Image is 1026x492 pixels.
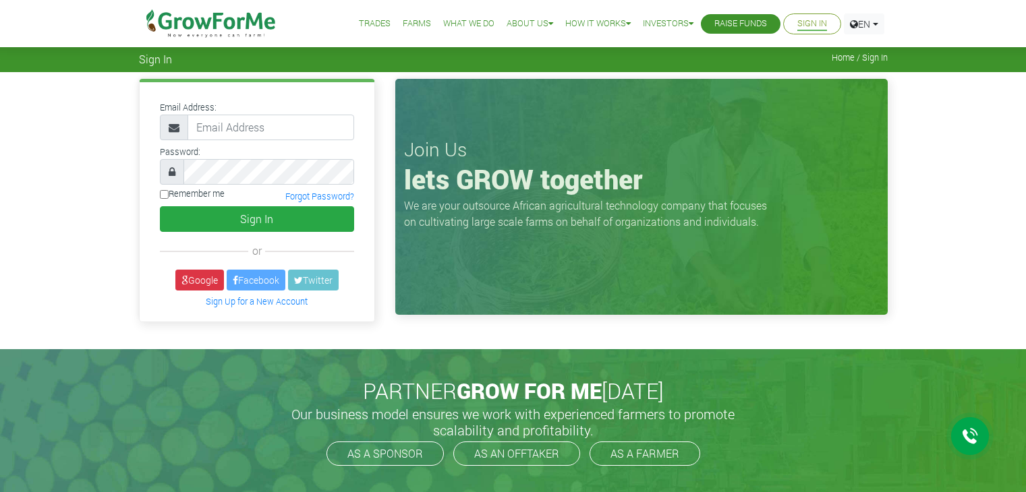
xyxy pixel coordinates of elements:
[326,441,444,466] a: AS A SPONSOR
[160,190,169,199] input: Remember me
[643,17,693,31] a: Investors
[714,17,767,31] a: Raise Funds
[403,17,431,31] a: Farms
[797,17,827,31] a: Sign In
[144,378,882,404] h2: PARTNER [DATE]
[443,17,494,31] a: What We Do
[507,17,553,31] a: About Us
[160,146,200,158] label: Password:
[832,53,888,63] span: Home / Sign In
[844,13,884,34] a: EN
[565,17,631,31] a: How it Works
[277,406,749,438] h5: Our business model ensures we work with experienced farmers to promote scalability and profitabil...
[404,138,879,161] h3: Join Us
[359,17,391,31] a: Trades
[404,197,775,230] p: We are your outsource African agricultural technology company that focuses on cultivating large s...
[160,187,225,200] label: Remember me
[160,243,354,259] div: or
[160,206,354,232] button: Sign In
[175,270,224,290] a: Google
[160,101,217,114] label: Email Address:
[453,441,580,466] a: AS AN OFFTAKER
[457,376,602,405] span: GROW FOR ME
[206,296,308,307] a: Sign Up for a New Account
[139,53,172,65] span: Sign In
[404,163,879,195] h1: lets GROW together
[285,191,354,202] a: Forgot Password?
[188,115,354,140] input: Email Address
[590,441,700,466] a: AS A FARMER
